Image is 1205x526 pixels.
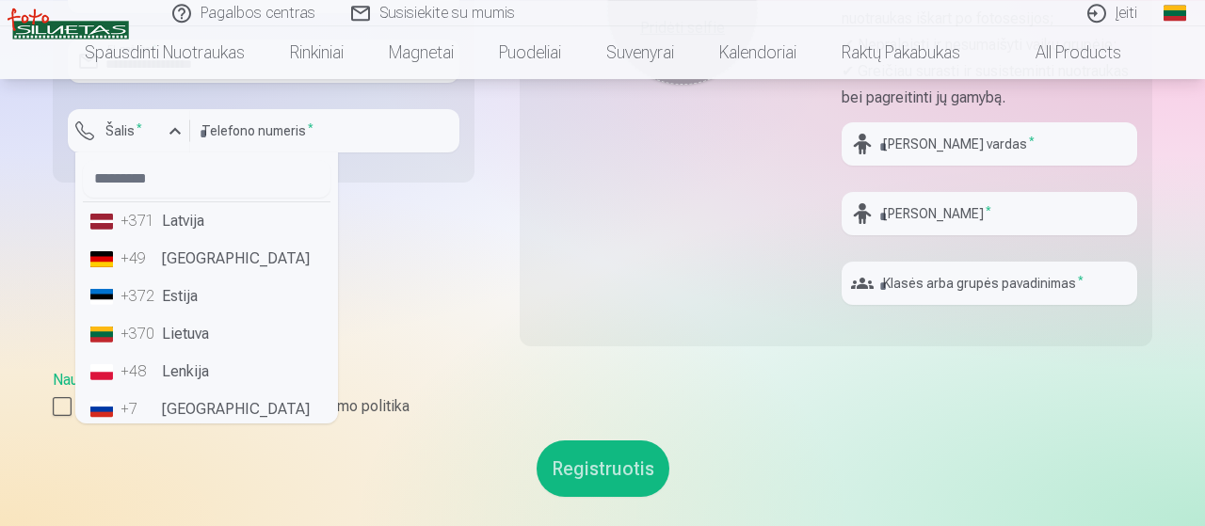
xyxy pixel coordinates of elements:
a: Spausdinti nuotraukas [62,26,267,79]
div: +49 [120,247,158,270]
div: +372 [120,285,158,308]
a: Magnetai [366,26,476,79]
li: Estija [83,278,330,315]
label: Šalis [98,121,150,140]
a: Kalendoriai [697,26,819,79]
a: Raktų pakabukas [819,26,983,79]
div: +7 [120,398,158,421]
div: +48 [120,360,158,383]
p: ✔ Greičiau surasti ir susisteminti nuotraukas bei pagreitinti jų gamybą. [842,58,1137,111]
li: Lenkija [83,353,330,391]
div: +371 [120,210,158,232]
img: /v3 [8,8,129,40]
div: +370 [120,323,158,345]
li: Latvija [83,202,330,240]
a: Naudotojo sutartis [53,371,172,389]
a: Puodeliai [476,26,584,79]
a: Suvenyrai [584,26,697,79]
li: Lietuva [83,315,330,353]
li: [GEOGRAPHIC_DATA] [83,240,330,278]
li: [GEOGRAPHIC_DATA] [83,391,330,428]
a: All products [983,26,1144,79]
div: , [53,369,1152,418]
button: Registruotis [537,440,669,497]
label: Sutinku su Naudotojo sutartimi ir privatumo politika [53,395,1152,418]
button: Šalis* [68,109,190,152]
a: Rinkiniai [267,26,366,79]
